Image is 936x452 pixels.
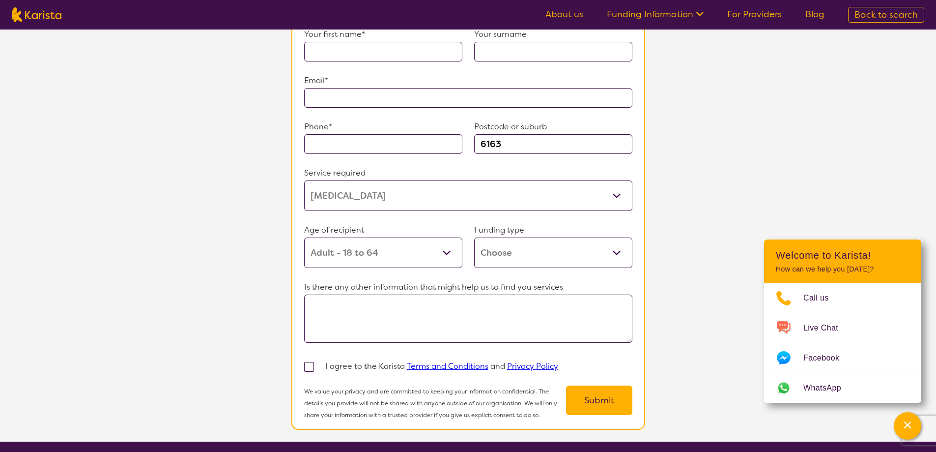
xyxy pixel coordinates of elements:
a: Back to search [848,7,924,23]
button: Submit [566,386,632,415]
p: Is there any other information that might help us to find you services [304,280,632,295]
button: Channel Menu [894,412,921,440]
img: Karista logo [12,7,61,22]
a: About us [545,8,583,20]
a: For Providers [727,8,782,20]
p: Email* [304,73,632,88]
span: Call us [803,291,841,305]
p: We value your privacy and are committed to keeping your information confidential. The details you... [304,386,566,421]
p: Postcode or suburb [474,120,632,134]
span: WhatsApp [803,381,853,395]
a: Terms and Conditions [407,361,488,371]
h2: Welcome to Karista! [776,249,909,261]
a: Privacy Policy [507,361,558,371]
div: Channel Menu [764,240,921,403]
span: Facebook [803,351,851,365]
ul: Choose channel [764,283,921,403]
span: Live Chat [803,321,850,335]
p: Age of recipient [304,223,462,238]
p: Service required [304,166,632,181]
p: How can we help you [DATE]? [776,265,909,273]
p: Funding type [474,223,632,238]
p: I agree to the Karista and [325,359,558,374]
p: Phone* [304,120,462,134]
p: Your surname [474,27,632,42]
a: Blog [805,8,824,20]
p: Your first name* [304,27,462,42]
a: Web link opens in a new tab. [764,373,921,403]
span: Back to search [854,9,918,21]
a: Funding Information [607,8,704,20]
